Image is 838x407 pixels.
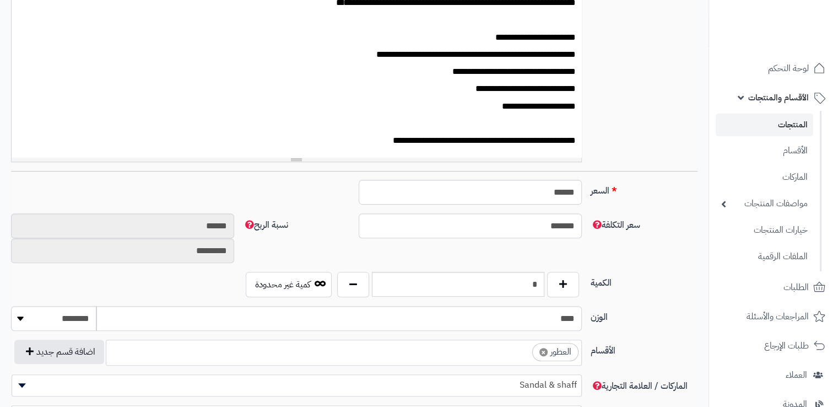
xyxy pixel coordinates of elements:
[716,362,831,388] a: العملاء
[586,306,702,324] label: الوزن
[716,245,813,269] a: الملفات الرقمية
[716,139,813,163] a: الأقسام
[12,374,582,397] span: Sandal & shaff
[14,340,104,364] button: اضافة قسم جديد
[243,218,288,232] span: نسبة الربح
[716,274,831,301] a: الطلبات
[539,348,548,356] span: ×
[764,338,809,354] span: طلبات الإرجاع
[783,280,809,295] span: الطلبات
[748,90,809,105] span: الأقسام والمنتجات
[716,192,813,216] a: مواصفات المنتجات
[786,367,807,383] span: العملاء
[716,303,831,330] a: المراجعات والأسئلة
[586,180,702,197] label: السعر
[586,340,702,357] label: الأقسام
[716,55,831,82] a: لوحة التحكم
[716,114,813,136] a: المنتجات
[716,218,813,242] a: خيارات المنتجات
[768,61,809,76] span: لوحة التحكم
[586,272,702,290] label: الكمية
[716,333,831,359] a: طلبات الإرجاع
[716,165,813,189] a: الماركات
[532,343,579,361] li: العطور
[12,377,581,393] span: Sandal & shaff
[591,218,640,232] span: سعر التكلفة
[747,309,809,324] span: المراجعات والأسئلة
[591,379,688,393] span: الماركات / العلامة التجارية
